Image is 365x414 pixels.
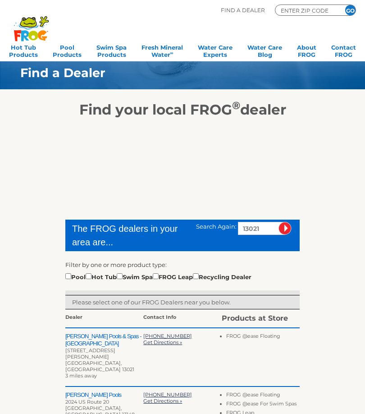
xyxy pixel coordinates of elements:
[170,51,173,55] sup: ∞
[141,41,183,59] a: Fresh MineralWater∞
[53,41,82,59] a: PoolProducts
[143,398,182,404] a: Get Directions »
[9,5,54,41] img: Frog Products Logo
[7,101,358,118] h2: Find your local FROG dealer
[196,223,237,230] span: Search Again:
[198,41,233,59] a: Water CareExperts
[143,339,182,345] a: Get Directions »
[345,5,356,15] input: GO
[72,222,186,249] div: The FROG dealers in your area are...
[331,41,356,59] a: ContactFROG
[221,5,265,16] p: Find A Dealer
[65,333,143,347] h2: [PERSON_NAME] Pools & Spas - [GEOGRAPHIC_DATA]
[143,333,192,339] a: [PHONE_NUMBER]
[222,314,300,323] div: Products at Store
[65,347,143,360] div: [STREET_ADDRESS][PERSON_NAME]
[232,99,240,112] sup: ®
[65,399,143,405] div: 2024 US Route 20
[226,391,300,400] li: FROG @ease Floating
[96,41,127,59] a: Swim SpaProducts
[226,333,300,342] li: FROG @ease Floating
[9,41,38,59] a: Hot TubProducts
[65,373,97,379] span: 3 miles away
[226,400,300,409] li: FROG @ease For Swim Spas
[65,314,143,323] div: Dealer
[65,391,143,399] h2: [PERSON_NAME] Pools
[65,271,251,281] div: Pool Hot Tub Swim Spa FROG Leap Recycling Dealer
[143,314,221,323] div: Contact Info
[143,391,192,398] a: [PHONE_NUMBER]
[20,66,323,80] h1: Find a Dealer
[247,41,282,59] a: Water CareBlog
[297,41,316,59] a: AboutFROG
[65,360,143,373] div: [GEOGRAPHIC_DATA], [GEOGRAPHIC_DATA] 13021
[65,260,167,269] label: Filter by one or more product type:
[278,222,292,235] input: Submit
[72,298,293,307] p: Please select one of our FROG Dealers near you below.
